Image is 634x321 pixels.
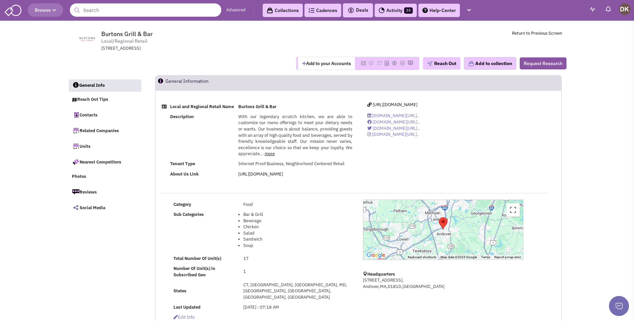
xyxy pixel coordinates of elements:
[241,280,354,302] td: CT, [GEOGRAPHIC_DATA], [GEOGRAPHIC_DATA], MD, [GEOGRAPHIC_DATA], [GEOGRAPHIC_DATA], [GEOGRAPHIC_D...
[439,217,448,230] div: Burtons Grill &amp; Bar
[5,3,21,16] img: SmartAdmin
[423,57,461,70] button: Reach Out
[173,266,215,278] b: Number Of Unit(s) in Subscribed Geo
[506,203,520,217] button: Toggle fullscreen view
[468,61,474,67] img: icon-collection-lavender.png
[173,314,195,320] span: Edit info
[69,201,141,215] a: Social Media
[236,159,354,169] td: Internet Proof Business, Neighborhood Centered Retail
[265,151,275,156] a: more
[170,114,194,119] b: Description
[173,212,204,217] b: Sub Categories
[238,104,276,109] b: Burtons Grill & Bar
[372,113,419,118] span: [DOMAIN_NAME][URL]..
[392,60,397,66] img: Please add to your accounts
[173,256,221,261] b: Total Number Of Unit(s)
[241,264,354,280] td: 1
[241,254,354,264] td: 17
[238,114,352,156] span: With our legendary scratch kitchen, we are able to customize our menu offerings to meet your diet...
[373,102,417,107] span: [URL][DOMAIN_NAME]
[70,3,221,17] input: Search
[243,224,352,230] li: Chicken
[69,155,141,169] a: Nearest Competitors
[243,243,352,249] li: Soup
[263,4,303,17] a: Collections
[375,4,417,17] a: Activity34
[173,288,186,294] b: States
[404,7,413,14] span: 34
[308,8,314,13] img: Cadences_logo.png
[373,119,420,125] span: [DOMAIN_NAME][URL]..
[377,60,382,66] img: Please add to your accounts
[520,57,566,69] button: Request Research
[69,123,141,137] a: Related Companies
[367,271,395,277] b: Headquarters
[69,139,141,153] a: Units
[372,131,419,137] span: [DOMAIN_NAME][URL]..
[69,93,141,106] a: Reach Out Tips
[101,38,147,45] span: Local/Regional Retail
[69,79,142,92] a: General Info
[243,212,352,218] li: Bar & Grill
[619,3,631,15] img: Donnie Keller
[418,4,460,17] a: Help-Center
[367,119,420,125] a: [DOMAIN_NAME][URL]..
[363,277,523,290] p: [STREET_ADDRESS], Andover,MA,01810,[GEOGRAPHIC_DATA]
[494,255,521,259] a: Report a map error
[464,57,516,70] button: Add to collection
[440,255,477,259] span: Map data ©2025 Google
[367,113,419,118] a: [DOMAIN_NAME][URL]..
[238,171,283,177] a: [URL][DOMAIN_NAME]
[427,61,432,66] img: plane.png
[400,60,405,66] img: Please add to your accounts
[173,202,191,207] b: Category
[165,75,247,90] h2: General Information
[367,131,419,137] a: [DOMAIN_NAME][URL]..
[170,104,234,109] b: Local and Regional Retail Name
[243,230,352,237] li: Salad
[367,125,420,131] a: [DOMAIN_NAME][URL]..
[365,251,387,260] img: Google
[170,161,195,167] b: Tenant Type
[170,171,199,177] b: About Us Link
[298,57,355,70] button: Add to your Accounts
[348,7,368,13] span: Deals
[408,255,436,260] button: Keyboard shortcuts
[422,8,428,13] img: help.png
[304,4,341,17] a: Cadences
[69,108,141,122] a: Contacts
[243,236,352,243] li: Sandwich
[346,6,370,15] button: Deals
[348,6,354,14] img: icon-deals.svg
[35,7,56,13] span: Browse
[367,102,417,107] a: [URL][DOMAIN_NAME]
[69,185,141,199] a: Reviews
[379,7,385,13] img: Activity.png
[226,7,246,13] a: Advanced
[267,7,273,14] img: icon-collection-lavender-black.svg
[369,60,374,66] img: Please add to your accounts
[28,3,63,17] button: Browse
[512,30,562,36] a: Return to Previous Screen
[365,251,387,260] a: Open this area in Google Maps (opens a new window)
[481,255,490,259] a: Terms
[173,304,201,310] b: Last Updated
[243,218,352,224] li: Beverage
[373,125,420,131] span: [DOMAIN_NAME][URL]..
[101,45,276,52] div: [STREET_ADDRESS]
[101,30,153,38] span: Burtons Grill & Bar
[241,302,354,312] td: [DATE] : 07:18 AM
[69,171,141,183] a: Photos
[241,200,354,210] td: Food
[72,31,103,47] img: burtonsgrill.com
[408,60,413,66] img: Please add to your accounts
